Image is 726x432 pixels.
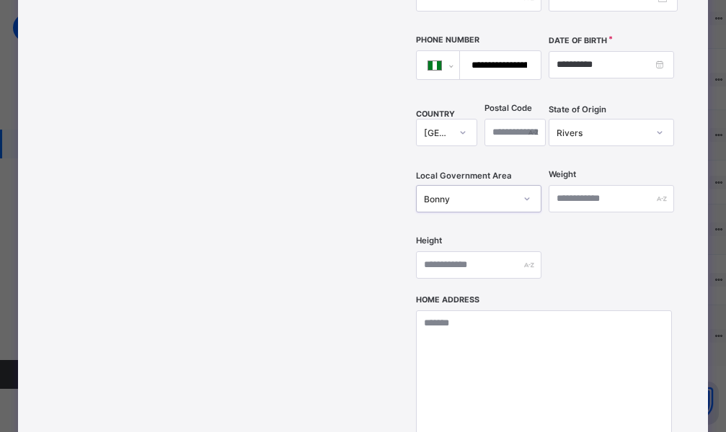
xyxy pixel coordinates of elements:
div: Rivers [557,127,647,138]
span: Local Government Area [416,171,512,181]
label: Postal Code [484,103,532,113]
label: Height [416,235,442,246]
div: Bonny [424,194,515,204]
label: Date of Birth [549,36,607,45]
span: State of Origin [549,104,606,114]
div: [GEOGRAPHIC_DATA] [424,127,451,138]
span: COUNTRY [416,109,455,119]
label: Weight [549,169,576,179]
label: Home Address [416,295,479,305]
label: Phone Number [416,35,479,45]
